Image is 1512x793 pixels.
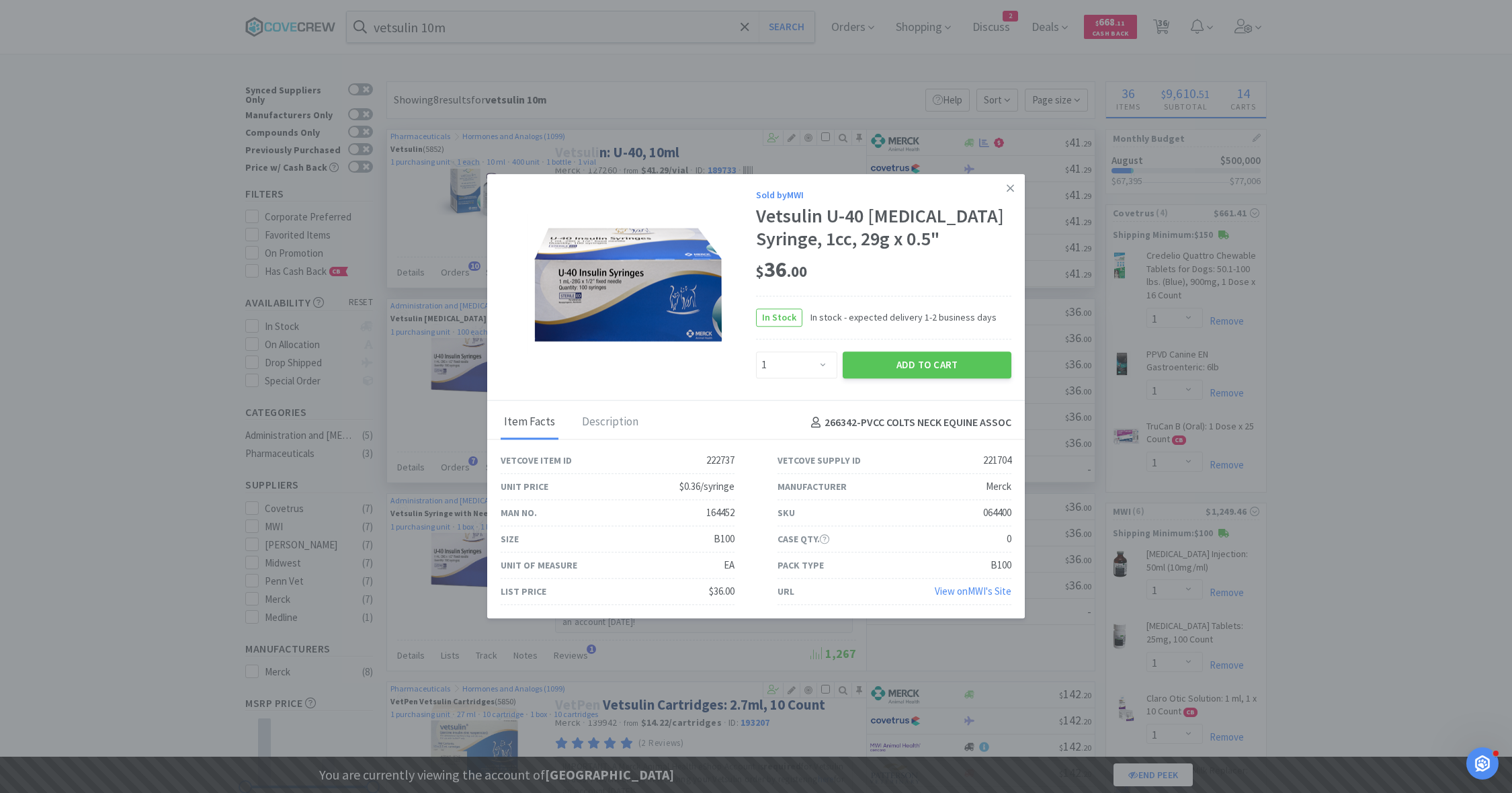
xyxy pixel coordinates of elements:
div: Vetsulin U-40 [MEDICAL_DATA] Syringe, 1cc, 29g x 0.5" [756,206,1011,251]
div: Merck [986,479,1011,495]
div: Description [579,406,642,440]
a: View onMWI's Site [935,585,1011,598]
div: Manufacturer [778,479,847,494]
div: Pack Type [778,558,824,573]
div: Size [501,532,519,546]
span: In Stock [757,309,802,326]
div: 064400 [983,505,1011,521]
div: List Price [501,584,546,599]
div: 222737 [706,453,734,469]
div: EA [724,558,734,574]
div: Unit of Measure [501,558,577,573]
span: $ [756,262,764,281]
img: d742cbb6bb6649da98ec277c8f4c8ea7_221704.png [528,212,729,355]
div: Sold by MWI [756,187,1011,202]
div: B100 [714,532,734,548]
div: 221704 [983,453,1011,469]
div: Case Qty. [778,532,829,546]
div: SKU [778,505,795,520]
div: URL [778,584,794,599]
span: In stock - expected delivery 1-2 business days [802,310,997,325]
div: Item Facts [501,406,558,440]
div: Unit Price [501,479,548,494]
div: 0 [1007,532,1011,548]
div: $0.36/syringe [679,479,734,495]
div: Vetcove Item ID [501,453,572,468]
iframe: Intercom live chat [1466,747,1499,780]
div: B100 [991,558,1011,574]
div: Man No. [501,505,537,520]
div: 164452 [706,505,734,521]
div: Vetcove Supply ID [778,453,861,468]
h4: 266342 - PVCC COLTS NECK EQUINE ASSOC [806,414,1011,431]
div: $36.00 [709,584,734,600]
button: Add to Cart [843,351,1011,378]
span: . 00 [787,262,807,281]
span: 36 [756,256,807,283]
